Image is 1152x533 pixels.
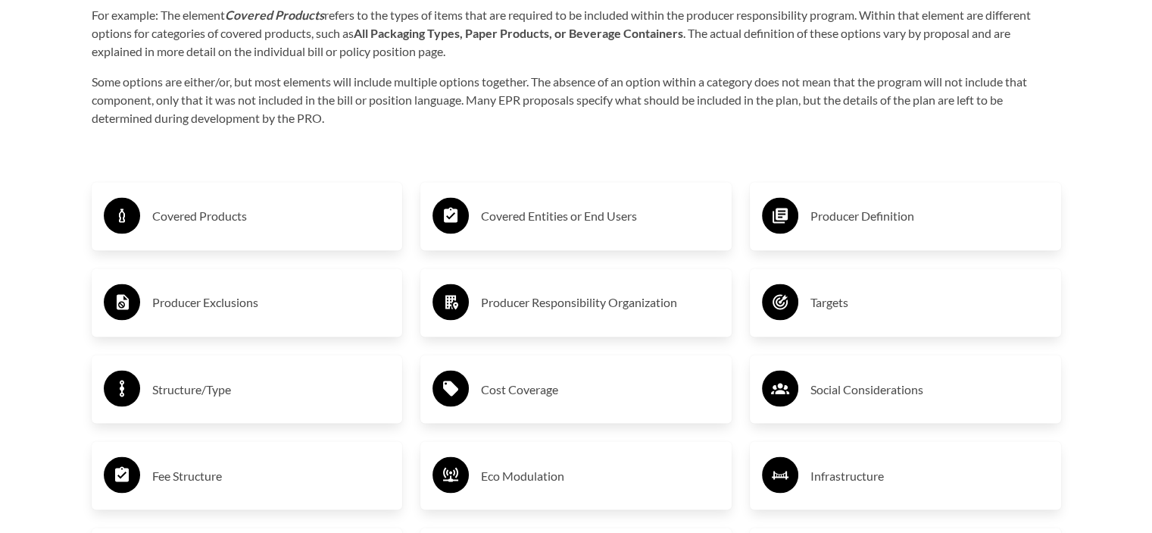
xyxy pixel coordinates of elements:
[481,290,720,315] h3: Producer Responsibility Organization
[354,26,683,40] strong: All Packaging Types, Paper Products, or Beverage Containers
[810,204,1049,228] h3: Producer Definition
[152,290,391,315] h3: Producer Exclusions
[152,463,391,488] h3: Fee Structure
[810,463,1049,488] h3: Infrastructure
[481,377,720,401] h3: Cost Coverage
[810,377,1049,401] h3: Social Considerations
[481,463,720,488] h3: Eco Modulation
[481,204,720,228] h3: Covered Entities or End Users
[152,204,391,228] h3: Covered Products
[152,377,391,401] h3: Structure/Type
[810,290,1049,315] h3: Targets
[92,73,1061,127] p: Some options are either/or, but most elements will include multiple options together. The absence...
[225,8,324,22] strong: Covered Products
[92,6,1061,61] p: For example: The element refers to the types of items that are required to be included within the...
